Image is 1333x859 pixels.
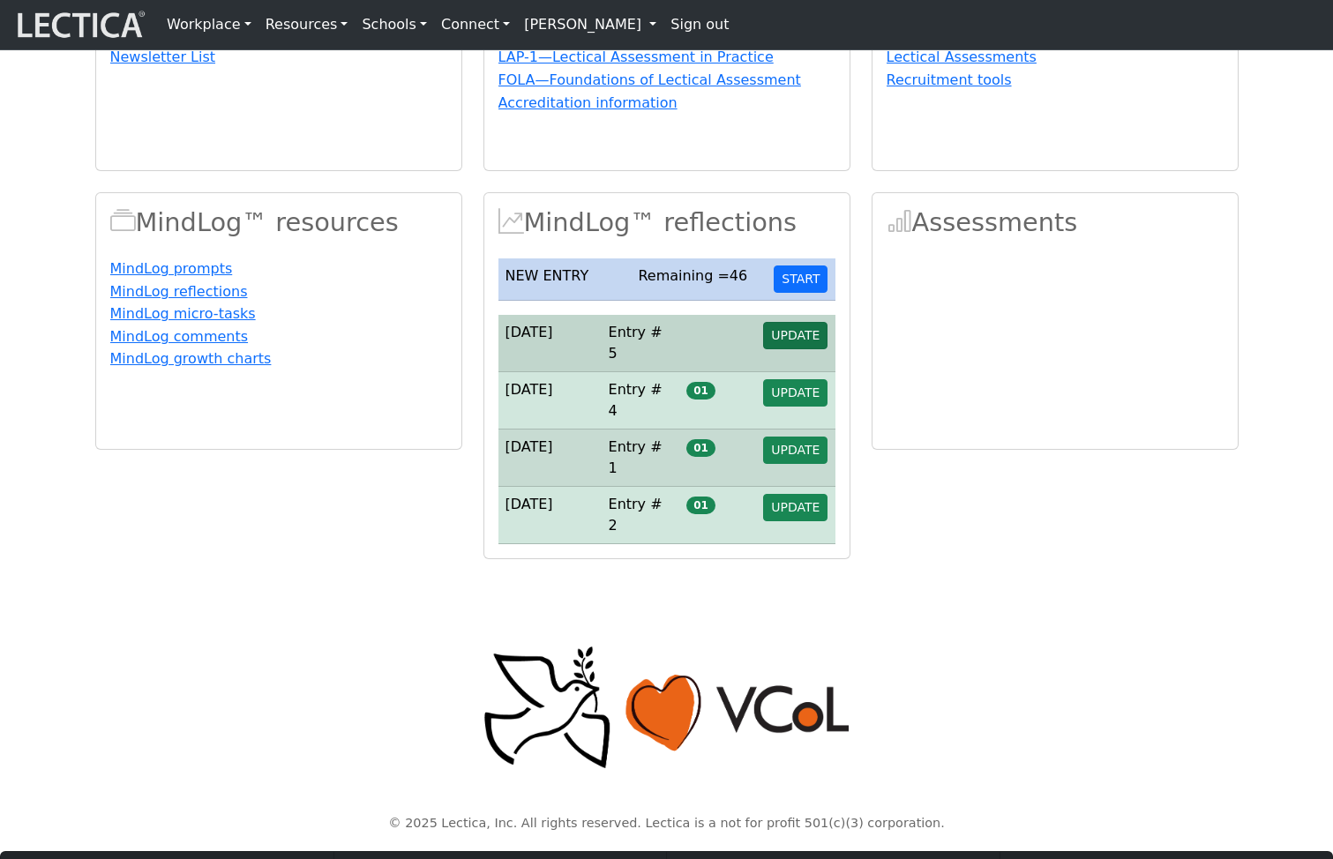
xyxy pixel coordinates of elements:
span: MindLog [498,207,524,237]
span: UPDATE [771,500,820,514]
td: NEW ENTRY [498,258,632,301]
a: [PERSON_NAME] [517,7,663,42]
a: FOLA—Foundations of Lectical Assessment [498,71,801,88]
a: Lectical Assessments [887,49,1037,65]
td: Entry # 5 [602,315,680,372]
a: MindLog reflections [110,283,248,300]
span: 01 [686,439,715,457]
a: Newsletter List [110,49,216,65]
span: 01 [686,382,715,400]
td: Entry # 1 [602,429,680,487]
p: © 2025 Lectica, Inc. All rights reserved. Lectica is a not for profit 501(c)(3) corporation. [95,814,1239,833]
a: MindLog growth charts [110,350,272,367]
img: lecticalive [13,8,146,41]
a: MindLog prompts [110,260,233,277]
a: MindLog comments [110,328,249,345]
h2: Assessments [887,207,1224,238]
a: Schools [355,7,434,42]
a: LAP-1—Lectical Assessment in Practice [498,49,774,65]
button: START [774,265,828,293]
a: Connect [434,7,517,42]
span: 46 [730,267,747,284]
span: UPDATE [771,385,820,400]
button: UPDATE [763,437,828,464]
a: Sign out [663,7,736,42]
h2: MindLog™ resources [110,207,447,238]
button: UPDATE [763,379,828,407]
td: Entry # 2 [602,487,680,544]
span: [DATE] [505,381,553,398]
td: Entry # 3 [602,544,680,601]
span: [DATE] [505,496,553,512]
span: Assessments [887,207,912,237]
button: UPDATE [763,494,828,521]
span: UPDATE [771,328,820,342]
span: MindLog™ resources [110,207,136,237]
a: Resources [258,7,356,42]
a: Workplace [160,7,258,42]
td: Entry # 4 [602,372,680,429]
button: UPDATE [763,322,828,349]
span: UPDATE [771,443,820,457]
a: Recruitment tools [887,71,1012,88]
a: MindLog micro-tasks [110,305,256,322]
span: 01 [686,497,715,514]
img: Peace, love, VCoL [478,644,856,772]
a: Accreditation information [498,94,678,111]
span: [DATE] [505,324,553,340]
td: Remaining = [631,258,767,301]
span: [DATE] [505,438,553,455]
h2: MindLog™ reflections [498,207,835,238]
